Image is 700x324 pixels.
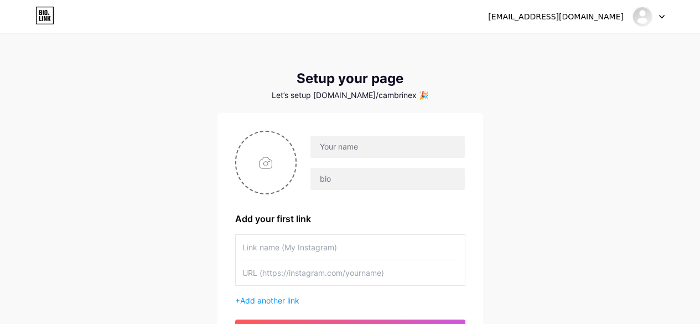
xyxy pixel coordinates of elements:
div: Setup your page [217,71,483,86]
input: Your name [310,136,464,158]
input: Link name (My Instagram) [242,235,458,260]
div: Add your first link [235,212,465,225]
div: Let’s setup [DOMAIN_NAME]/cambrinex 🎉 [217,91,483,100]
input: bio [310,168,464,190]
div: + [235,295,465,306]
div: [EMAIL_ADDRESS][DOMAIN_NAME] [488,11,624,23]
input: URL (https://instagram.com/yourname) [242,260,458,285]
span: Add another link [240,296,299,305]
img: cambrinex [632,6,653,27]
